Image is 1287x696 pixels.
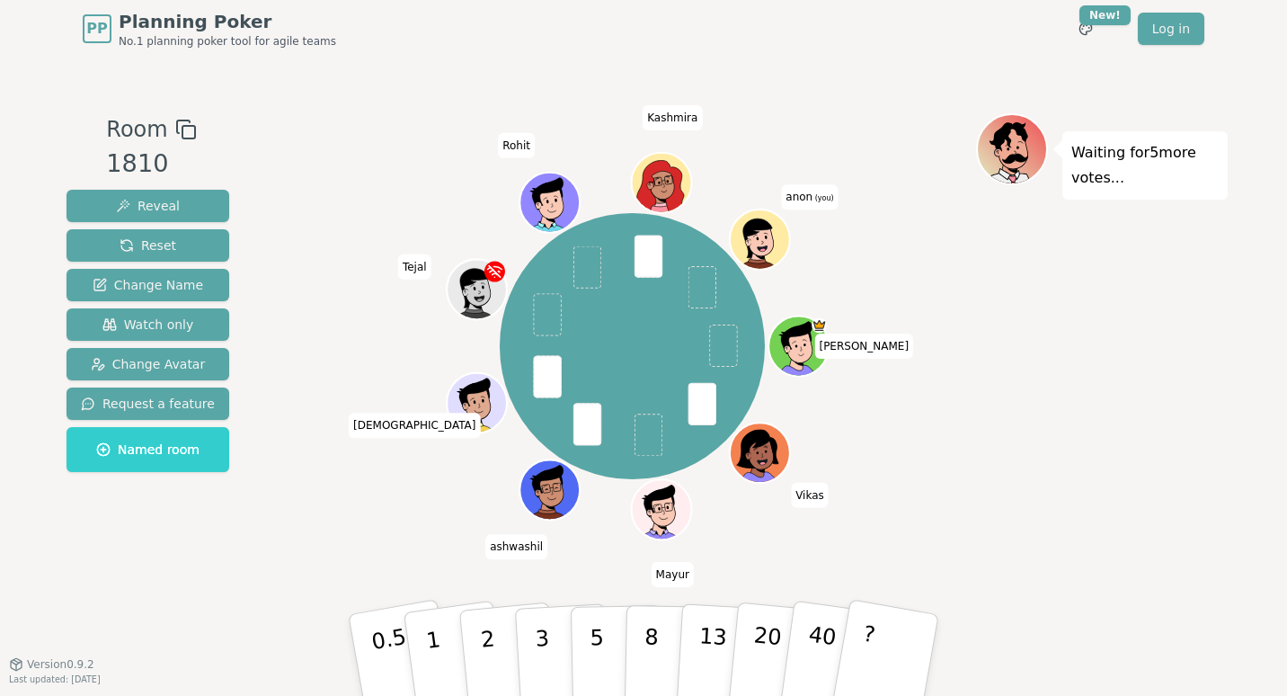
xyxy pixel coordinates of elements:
[67,388,229,420] button: Request a feature
[67,308,229,341] button: Watch only
[119,34,336,49] span: No.1 planning poker tool for agile teams
[485,534,547,559] span: Click to change your name
[814,334,913,359] span: Click to change your name
[106,113,167,146] span: Room
[102,316,194,334] span: Watch only
[96,441,200,459] span: Named room
[91,355,206,373] span: Change Avatar
[93,276,203,294] span: Change Name
[86,18,107,40] span: PP
[67,229,229,262] button: Reset
[9,674,101,684] span: Last updated: [DATE]
[120,236,176,254] span: Reset
[67,190,229,222] button: Reveal
[116,197,180,215] span: Reveal
[67,269,229,301] button: Change Name
[67,348,229,380] button: Change Avatar
[1138,13,1204,45] a: Log in
[812,318,827,334] span: Ajay Sanap is the host
[781,184,838,210] span: Click to change your name
[791,483,829,508] span: Click to change your name
[81,395,215,413] span: Request a feature
[1079,5,1131,25] div: New!
[498,133,535,158] span: Click to change your name
[1070,13,1102,45] button: New!
[1071,140,1219,191] p: Waiting for 5 more votes...
[732,211,788,268] button: Click to change your avatar
[652,562,694,587] span: Click to change your name
[106,146,196,183] div: 1810
[119,9,336,34] span: Planning Poker
[398,254,431,280] span: Click to change your name
[812,194,834,202] span: (you)
[349,413,480,438] span: Click to change your name
[27,657,94,672] span: Version 0.9.2
[83,9,336,49] a: PPPlanning PokerNo.1 planning poker tool for agile teams
[9,657,94,672] button: Version0.9.2
[643,105,702,130] span: Click to change your name
[67,427,229,472] button: Named room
